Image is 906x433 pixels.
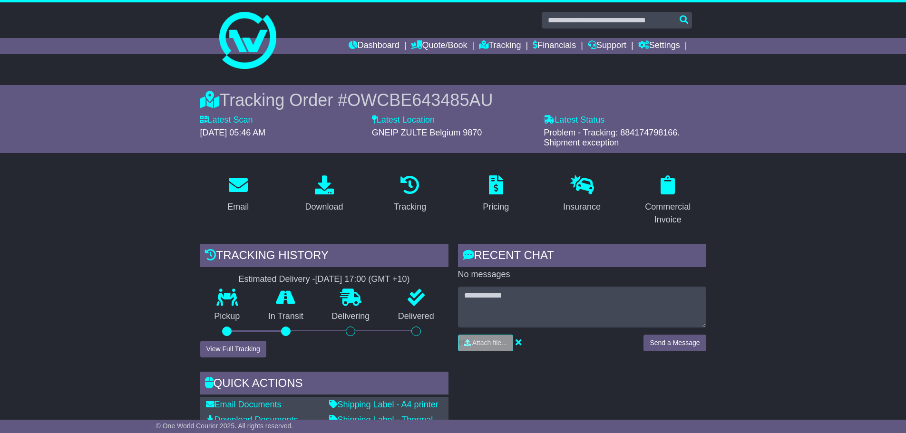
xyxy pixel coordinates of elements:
[315,274,410,285] div: [DATE] 17:00 (GMT +10)
[483,201,509,213] div: Pricing
[557,172,607,217] a: Insurance
[305,201,343,213] div: Download
[200,244,448,269] div: Tracking history
[200,115,253,125] label: Latest Scan
[349,38,399,54] a: Dashboard
[411,38,467,54] a: Quote/Book
[156,422,293,430] span: © One World Courier 2025. All rights reserved.
[299,172,349,217] a: Download
[347,90,493,110] span: OWCBE643485AU
[372,115,435,125] label: Latest Location
[329,400,438,409] a: Shipping Label - A4 printer
[221,172,255,217] a: Email
[206,415,298,424] a: Download Documents
[318,311,384,322] p: Delivering
[533,38,576,54] a: Financials
[479,38,521,54] a: Tracking
[200,341,266,357] button: View Full Tracking
[200,128,266,137] span: [DATE] 05:46 AM
[588,38,626,54] a: Support
[200,90,706,110] div: Tracking Order #
[643,335,706,351] button: Send a Message
[254,311,318,322] p: In Transit
[458,269,706,280] p: No messages
[544,128,680,148] span: Problem - Tracking: 884174798166. Shipment exception
[477,172,515,217] a: Pricing
[636,201,700,226] div: Commercial Invoice
[200,372,448,397] div: Quick Actions
[638,38,680,54] a: Settings
[458,244,706,269] div: RECENT CHAT
[563,201,601,213] div: Insurance
[200,274,448,285] div: Estimated Delivery -
[227,201,249,213] div: Email
[206,400,282,409] a: Email Documents
[388,172,432,217] a: Tracking
[630,172,706,230] a: Commercial Invoice
[384,311,448,322] p: Delivered
[394,201,426,213] div: Tracking
[544,115,604,125] label: Latest Status
[200,311,254,322] p: Pickup
[372,128,482,137] span: GNEIP ZULTE Belgium 9870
